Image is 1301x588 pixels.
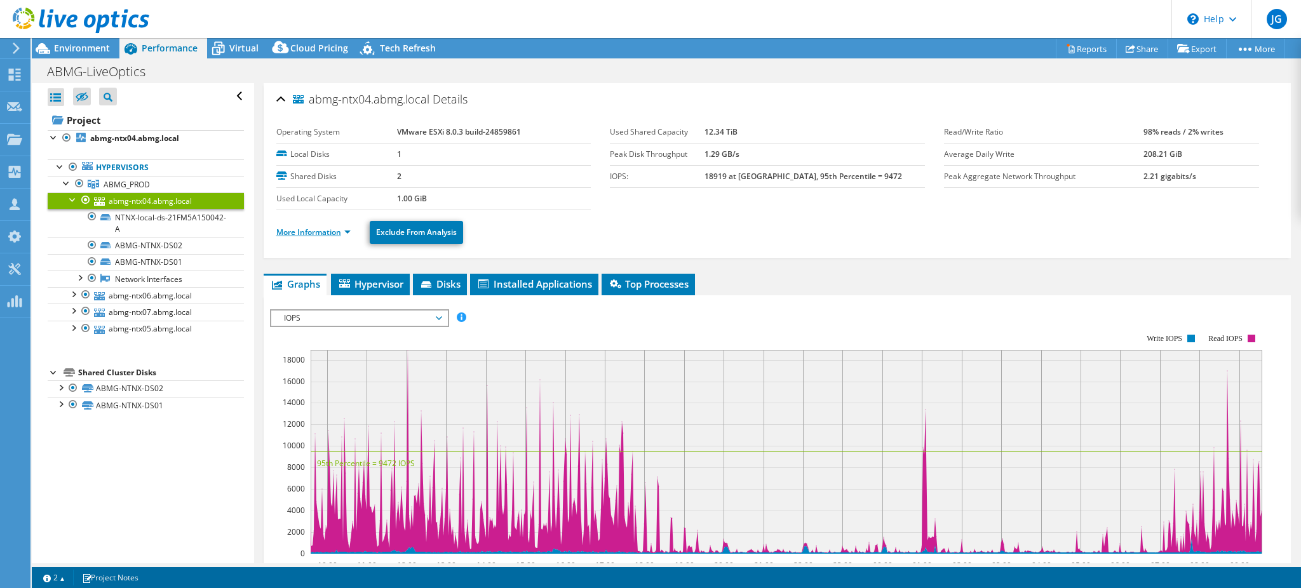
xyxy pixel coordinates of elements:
[1168,39,1227,58] a: Export
[337,277,403,290] span: Hypervisor
[229,42,259,54] span: Virtual
[317,458,415,469] text: 95th Percentile = 9472 IOPS
[317,560,337,571] text: 10:00
[48,271,244,287] a: Network Interfaces
[1070,560,1090,571] text: 05:00
[104,179,150,190] span: ABMG_PROD
[704,171,902,182] b: 18919 at [GEOGRAPHIC_DATA], 95th Percentile = 9472
[753,560,773,571] text: 21:00
[370,221,463,244] a: Exclude From Analysis
[397,149,401,159] b: 1
[283,440,305,451] text: 10000
[48,254,244,271] a: ABMG-NTNX-DS01
[48,304,244,320] a: abmg-ntx07.abmg.local
[944,170,1143,183] label: Peak Aggregate Network Throughput
[419,277,461,290] span: Disks
[48,159,244,176] a: Hypervisors
[476,560,495,571] text: 14:00
[48,321,244,337] a: abmg-ntx05.abmg.local
[287,526,305,537] text: 2000
[287,483,305,494] text: 6000
[610,126,704,138] label: Used Shared Capacity
[48,397,244,413] a: ABMG-NTNX-DS01
[397,171,401,182] b: 2
[396,560,416,571] text: 12:00
[48,192,244,209] a: abmg-ntx04.abmg.local
[1226,39,1285,58] a: More
[48,287,244,304] a: abmg-ntx06.abmg.local
[380,42,436,54] span: Tech Refresh
[276,170,398,183] label: Shared Disks
[356,560,376,571] text: 11:00
[48,237,244,254] a: ABMG-NTNX-DS02
[1143,126,1223,137] b: 98% reads / 2% writes
[1189,560,1209,571] text: 08:00
[287,505,305,516] text: 4000
[41,65,165,79] h1: ABMG-LiveOptics
[48,130,244,147] a: abmg-ntx04.abmg.local
[1187,13,1199,25] svg: \n
[287,462,305,472] text: 8000
[436,560,455,571] text: 13:00
[276,227,351,237] a: More Information
[793,560,812,571] text: 22:00
[832,560,852,571] text: 23:00
[278,311,441,326] span: IOPS
[952,560,971,571] text: 02:00
[1267,9,1287,29] span: JG
[293,93,429,106] span: abmg-ntx04.abmg.local
[276,192,398,205] label: Used Local Capacity
[944,126,1143,138] label: Read/Write Ratio
[634,560,654,571] text: 18:00
[1143,171,1196,182] b: 2.21 gigabits/s
[283,418,305,429] text: 12000
[142,42,198,54] span: Performance
[283,376,305,387] text: 16000
[872,560,892,571] text: 00:00
[270,277,320,290] span: Graphs
[515,560,535,571] text: 15:00
[1056,39,1117,58] a: Reports
[1150,560,1170,571] text: 07:00
[283,354,305,365] text: 18000
[912,560,931,571] text: 01:00
[1208,334,1243,343] text: Read IOPS
[595,560,614,571] text: 17:00
[48,380,244,397] a: ABMG-NTNX-DS02
[283,397,305,408] text: 14000
[674,560,694,571] text: 19:00
[1229,560,1249,571] text: 09:00
[397,193,427,204] b: 1.00 GiB
[90,133,179,144] b: abmg-ntx04.abmg.local
[397,126,521,137] b: VMware ESXi 8.0.3 build-24859861
[476,277,592,290] span: Installed Applications
[73,570,147,585] a: Project Notes
[704,126,738,137] b: 12.34 TiB
[713,560,733,571] text: 20:00
[704,149,739,159] b: 1.29 GB/s
[1147,334,1182,343] text: Write IOPS
[276,148,398,161] label: Local Disks
[300,548,305,559] text: 0
[34,570,74,585] a: 2
[991,560,1011,571] text: 03:00
[54,42,110,54] span: Environment
[944,148,1143,161] label: Average Daily Write
[78,365,244,380] div: Shared Cluster Disks
[555,560,575,571] text: 16:00
[1110,560,1129,571] text: 06:00
[48,209,244,237] a: NTNX-local-ds-21FM5A150042-A
[610,170,704,183] label: IOPS:
[48,110,244,130] a: Project
[276,126,398,138] label: Operating System
[433,91,468,107] span: Details
[608,277,689,290] span: Top Processes
[1116,39,1168,58] a: Share
[1143,149,1182,159] b: 208.21 GiB
[1031,560,1051,571] text: 04:00
[610,148,704,161] label: Peak Disk Throughput
[290,42,348,54] span: Cloud Pricing
[48,176,244,192] a: ABMG_PROD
